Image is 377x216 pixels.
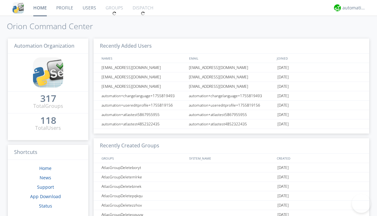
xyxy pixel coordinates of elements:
[33,57,63,87] img: cddb5a64eb264b2086981ab96f4c1ba7
[94,72,369,82] a: [EMAIL_ADDRESS][DOMAIN_NAME][EMAIL_ADDRESS][DOMAIN_NAME][DATE]
[275,54,363,63] div: JOINED
[100,110,187,119] div: automation+atlastest5867955955
[187,63,276,72] div: [EMAIL_ADDRESS][DOMAIN_NAME]
[277,63,289,72] span: [DATE]
[187,91,276,100] div: automation+changelanguage+1755819493
[187,119,276,129] div: automation+atlastest4852322435
[94,63,369,72] a: [EMAIL_ADDRESS][DOMAIN_NAME][EMAIL_ADDRESS][DOMAIN_NAME][DATE]
[40,95,56,103] a: 317
[94,110,369,119] a: automation+atlastest5867955955automation+atlastest5867955955[DATE]
[40,175,51,181] a: News
[277,191,289,201] span: [DATE]
[100,82,187,91] div: [EMAIL_ADDRESS][DOMAIN_NAME]
[100,182,187,191] div: AtlasGroupDeletebinek
[112,11,117,16] img: spin.svg
[30,193,61,199] a: App Download
[187,110,276,119] div: automation+atlastest5867955955
[40,117,56,124] a: 118
[100,63,187,72] div: [EMAIL_ADDRESS][DOMAIN_NAME]
[100,163,187,172] div: AtlasGroupDeleteboryt
[100,172,187,182] div: AtlasGroupDeletemlrke
[188,54,275,63] div: EMAIL
[8,145,88,160] h3: Shortcuts
[100,54,186,63] div: NAMES
[39,165,52,171] a: Home
[100,101,187,110] div: automation+usereditprofile+1755819156
[40,95,56,102] div: 317
[334,4,341,11] img: d2d01cd9b4174d08988066c6d424eccd
[100,191,187,200] div: AtlasGroupDeletepqkqu
[188,154,275,163] div: SYSTEM_NAME
[100,91,187,100] div: automation+changelanguage+1755819493
[37,184,54,190] a: Support
[33,103,63,110] div: Total Groups
[277,101,289,110] span: [DATE]
[94,39,369,54] h3: Recently Added Users
[94,182,369,191] a: AtlasGroupDeletebinek[DATE]
[275,154,363,163] div: CREATED
[94,172,369,182] a: AtlasGroupDeletemlrke[DATE]
[141,11,145,16] img: spin.svg
[14,42,74,49] span: Automation Organization
[94,191,369,201] a: AtlasGroupDeletepqkqu[DATE]
[277,163,289,172] span: [DATE]
[277,91,289,101] span: [DATE]
[277,119,289,129] span: [DATE]
[35,124,61,132] div: Total Users
[40,117,56,124] div: 118
[277,201,289,210] span: [DATE]
[187,101,276,110] div: automation+usereditprofile+1755819156
[100,201,187,210] div: AtlasGroupDeletezzhov
[277,172,289,182] span: [DATE]
[352,194,371,213] iframe: Toggle Customer Support
[277,72,289,82] span: [DATE]
[94,119,369,129] a: automation+atlastest4852322435automation+atlastest4852322435[DATE]
[100,119,187,129] div: automation+atlastest4852322435
[94,82,369,91] a: [EMAIL_ADDRESS][DOMAIN_NAME][EMAIL_ADDRESS][DOMAIN_NAME][DATE]
[94,138,369,154] h3: Recently Created Groups
[187,82,276,91] div: [EMAIL_ADDRESS][DOMAIN_NAME]
[100,154,186,163] div: GROUPS
[13,2,24,13] img: cddb5a64eb264b2086981ab96f4c1ba7
[94,91,369,101] a: automation+changelanguage+1755819493automation+changelanguage+1755819493[DATE]
[94,163,369,172] a: AtlasGroupDeleteboryt[DATE]
[94,201,369,210] a: AtlasGroupDeletezzhov[DATE]
[100,72,187,82] div: [EMAIL_ADDRESS][DOMAIN_NAME]
[277,82,289,91] span: [DATE]
[277,182,289,191] span: [DATE]
[39,203,52,209] a: Status
[187,72,276,82] div: [EMAIL_ADDRESS][DOMAIN_NAME]
[94,101,369,110] a: automation+usereditprofile+1755819156automation+usereditprofile+1755819156[DATE]
[342,5,366,11] div: automation+atlas
[277,110,289,119] span: [DATE]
